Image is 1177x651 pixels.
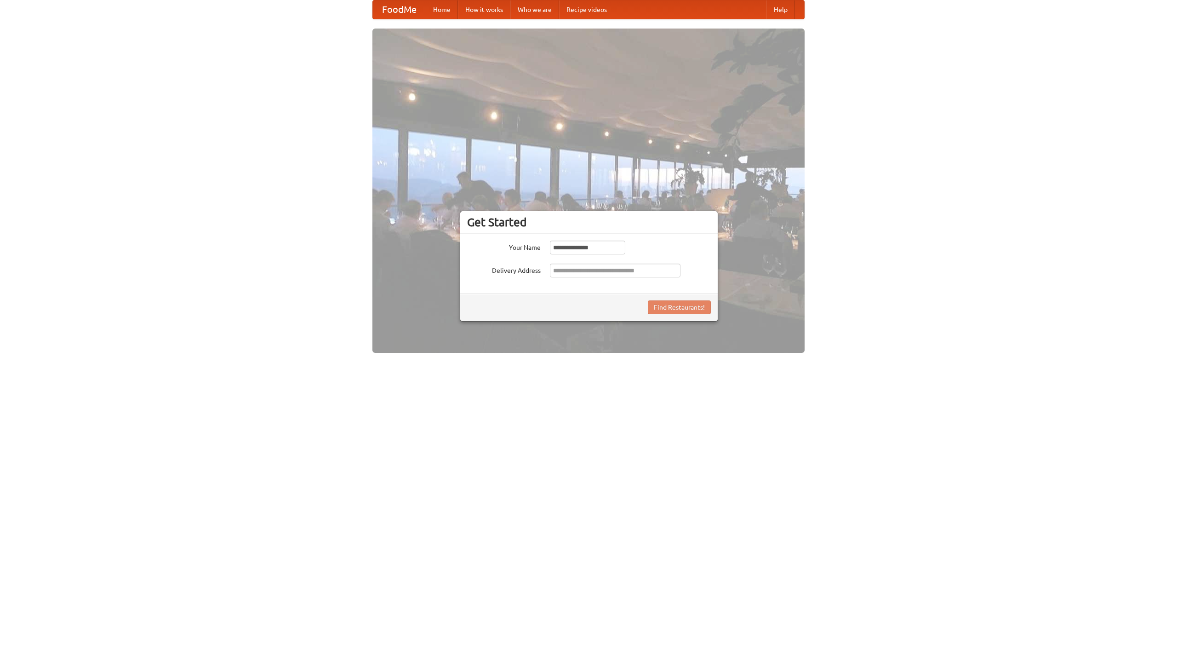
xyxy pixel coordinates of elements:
a: Recipe videos [559,0,614,19]
button: Find Restaurants! [648,300,711,314]
a: Help [766,0,795,19]
label: Your Name [467,241,541,252]
a: FoodMe [373,0,426,19]
label: Delivery Address [467,264,541,275]
a: How it works [458,0,510,19]
a: Who we are [510,0,559,19]
h3: Get Started [467,215,711,229]
a: Home [426,0,458,19]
